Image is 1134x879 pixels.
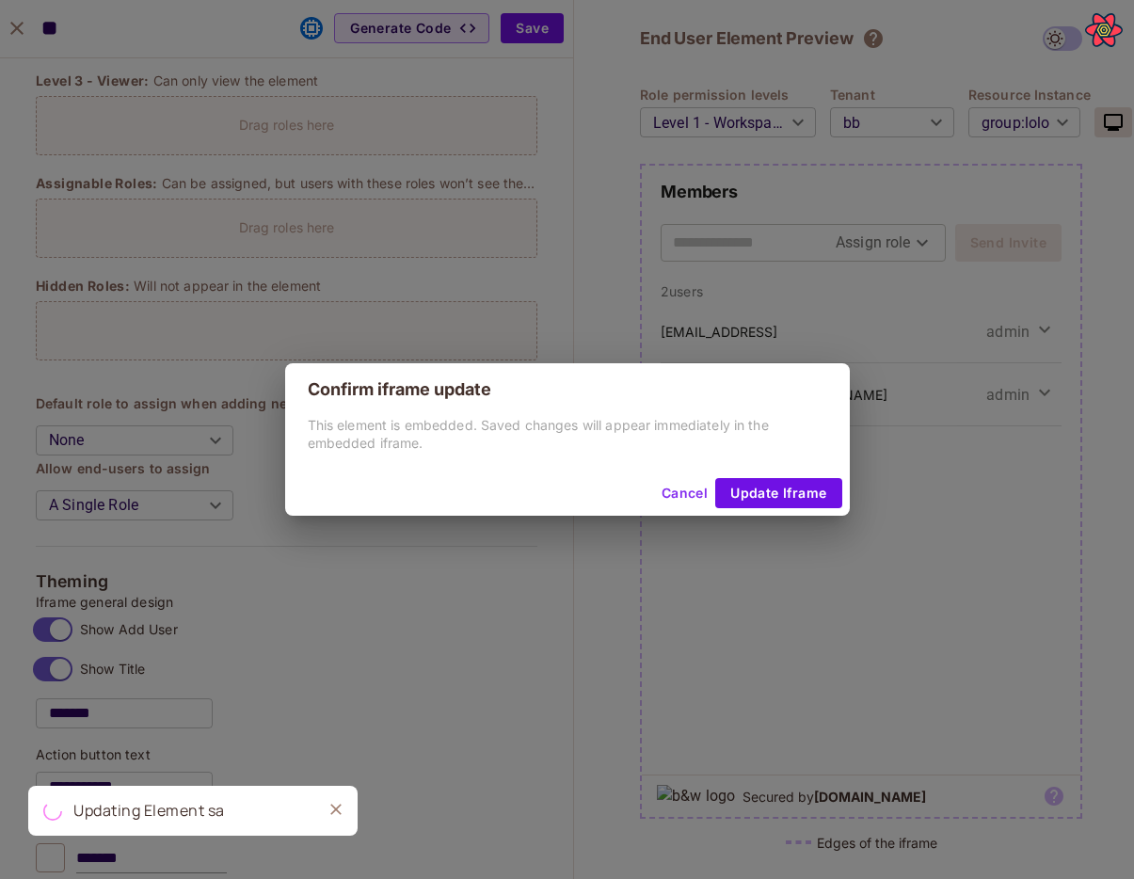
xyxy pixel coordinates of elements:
h2: Confirm iframe update [285,363,850,416]
button: Update Iframe [715,478,841,508]
button: Open React Query Devtools [1085,11,1123,49]
button: Close [322,795,350,823]
div: Updating Element sa [73,799,225,823]
p: This element is embedded. Saved changes will appear immediately in the embedded iframe. [308,416,827,452]
button: Cancel [654,478,715,508]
